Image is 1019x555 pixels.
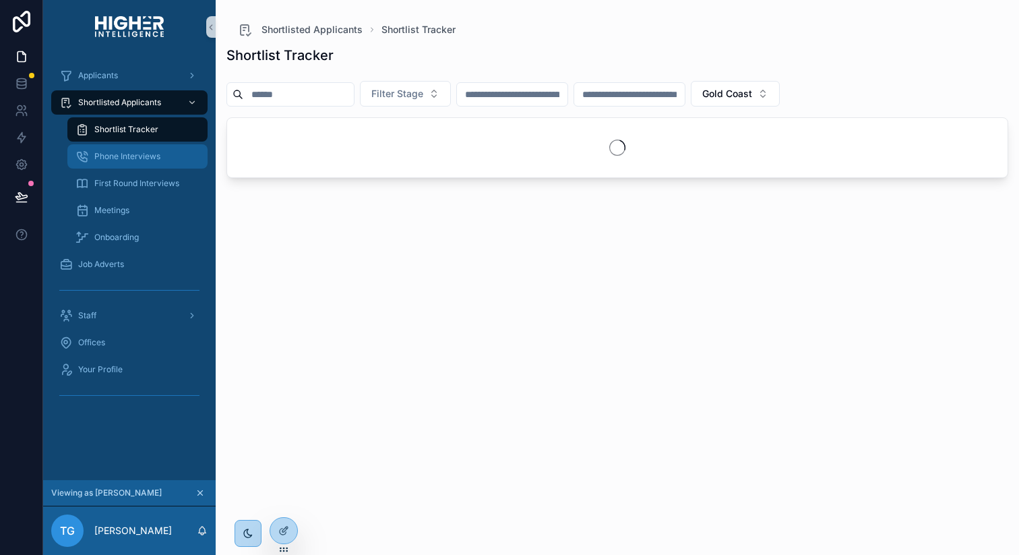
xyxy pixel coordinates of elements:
span: Meetings [94,205,129,216]
button: Select Button [360,81,451,107]
button: Select Button [691,81,780,107]
a: Offices [51,330,208,355]
span: Shortlisted Applicants [261,23,363,36]
a: Shortlist Tracker [381,23,456,36]
a: Phone Interviews [67,144,208,169]
h1: Shortlist Tracker [226,46,334,65]
a: Staff [51,303,208,328]
span: Onboarding [94,232,139,243]
span: Applicants [78,70,118,81]
span: Filter Stage [371,87,423,100]
span: Shortlisted Applicants [78,97,161,108]
img: App logo [95,16,164,38]
span: Gold Coast [702,87,752,100]
span: Viewing as [PERSON_NAME] [51,488,162,498]
a: First Round Interviews [67,171,208,196]
a: Shortlisted Applicants [51,90,208,115]
span: Your Profile [78,364,123,375]
span: Phone Interviews [94,151,160,162]
p: [PERSON_NAME] [94,524,172,537]
a: Your Profile [51,357,208,382]
a: Meetings [67,198,208,223]
span: Staff [78,310,96,321]
a: Job Adverts [51,252,208,276]
span: Job Adverts [78,259,124,270]
div: scrollable content [43,54,216,423]
a: Shortlisted Applicants [237,22,363,38]
span: First Round Interviews [94,178,179,189]
a: Applicants [51,63,208,88]
span: Shortlist Tracker [94,124,158,135]
span: Offices [78,337,105,348]
a: Shortlist Tracker [67,117,208,142]
span: TG [60,523,75,539]
a: Onboarding [67,225,208,250]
